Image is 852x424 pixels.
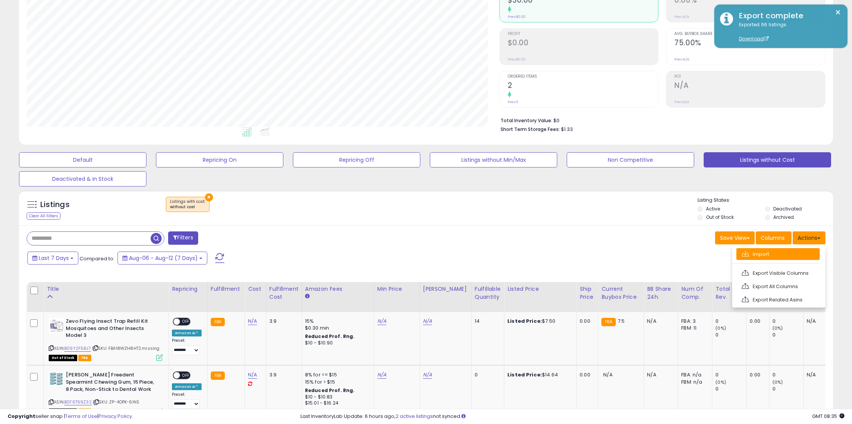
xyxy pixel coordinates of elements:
[773,206,802,212] label: Deactivated
[773,318,803,325] div: 0
[715,379,726,385] small: (0%)
[205,193,213,201] button: ×
[681,371,706,378] div: FBA: n/a
[79,255,114,262] span: Compared to:
[396,413,433,420] a: 2 active listings
[27,252,78,265] button: Last 7 Days
[305,285,371,293] div: Amazon Fees
[773,386,803,392] div: 0
[423,371,432,379] a: N/A
[736,281,820,292] a: Export All Columns
[561,126,573,133] span: $1.33
[601,285,641,301] div: Current Buybox Price
[647,318,672,325] div: N/A
[8,413,35,420] strong: Copyright
[66,318,158,341] b: Zevo Flying Insect Trap Refill Kit Mosquitoes and Other Insects Model 3
[269,371,296,378] div: 3.9
[211,285,242,293] div: Fulfillment
[305,394,368,400] div: $10 - $10.83
[118,252,207,265] button: Aug-06 - Aug-12 (7 Days)
[423,317,432,325] a: N/A
[40,199,70,210] h5: Listings
[305,333,355,340] b: Reduced Prof. Rng.
[248,317,257,325] a: N/A
[156,152,283,167] button: Repricing On
[64,345,91,352] a: B09Y2F58J7
[807,318,832,325] div: N/A
[305,340,368,346] div: $10 - $10.90
[508,81,658,91] h2: 2
[674,14,689,19] small: Prev: N/A
[715,325,726,331] small: (0%)
[248,371,257,379] a: N/A
[66,371,158,395] b: [PERSON_NAME] Freedent Spearmint Chewing Gum, 15 Piece, 8 Pack, Non-Stick to Dental Work
[99,413,132,420] a: Privacy Policy
[377,317,386,325] a: N/A
[773,325,783,331] small: (0%)
[211,371,225,380] small: FBA
[736,248,820,260] a: Import
[172,338,202,355] div: Preset:
[305,325,368,332] div: $0.30 min
[750,371,763,378] div: 0.00
[269,318,296,325] div: 3.9
[507,285,573,293] div: Listed Price
[681,379,706,386] div: FBM: n/a
[733,10,842,21] div: Export complete
[180,372,192,379] span: OFF
[715,231,755,244] button: Save View
[698,197,833,204] p: Listing States:
[93,399,139,405] span: | SKU: ZP-4OPK-6INS
[715,371,746,378] div: 0
[508,57,526,62] small: Prev: $0.00
[170,204,205,210] div: without cost
[601,318,615,326] small: FBA
[508,75,658,79] span: Ordered Items
[305,379,368,386] div: 15% for > $15
[674,75,825,79] span: ROI
[603,371,612,378] span: N/A
[64,399,92,405] a: B0F6T69Z32
[49,355,77,361] span: All listings that are currently out of stock and unavailable for purchase on Amazon
[773,379,783,385] small: (0%)
[739,35,769,42] a: Download
[756,231,792,244] button: Columns
[305,400,368,406] div: $15.01 - $16.24
[170,199,205,210] span: Listings with cost :
[580,371,592,378] div: 0.00
[647,285,675,301] div: BB Share 24h.
[168,231,198,245] button: Filters
[8,413,132,420] div: seller snap | |
[507,317,542,325] b: Listed Price:
[773,371,803,378] div: 0
[78,355,91,361] span: FBA
[501,117,552,124] b: Total Inventory Value:
[172,330,202,336] div: Amazon AI *
[715,386,746,392] div: 0
[508,32,658,36] span: Profit
[580,285,595,301] div: Ship Price
[773,332,803,338] div: 0
[715,285,743,301] div: Total Rev.
[49,318,163,360] div: ASIN:
[706,206,720,212] label: Active
[507,371,542,378] b: Listed Price:
[129,254,198,262] span: Aug-06 - Aug-12 (7 Days)
[423,285,468,293] div: [PERSON_NAME]
[580,318,592,325] div: 0.00
[19,152,146,167] button: Default
[501,126,560,132] b: Short Term Storage Fees:
[300,413,844,420] div: Last InventoryLab Update: 6 hours ago, not synced.
[27,212,60,220] div: Clear All Filters
[567,152,694,167] button: Non Competitive
[508,14,526,19] small: Prev: $0.00
[618,317,625,325] span: 7.5
[736,294,820,306] a: Export Related Asins
[39,254,69,262] span: Last 7 Days
[305,293,310,300] small: Amazon Fees.
[508,100,518,104] small: Prev: 0
[793,231,825,244] button: Actions
[773,214,794,220] label: Archived
[750,318,763,325] div: 0.00
[211,318,225,326] small: FBA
